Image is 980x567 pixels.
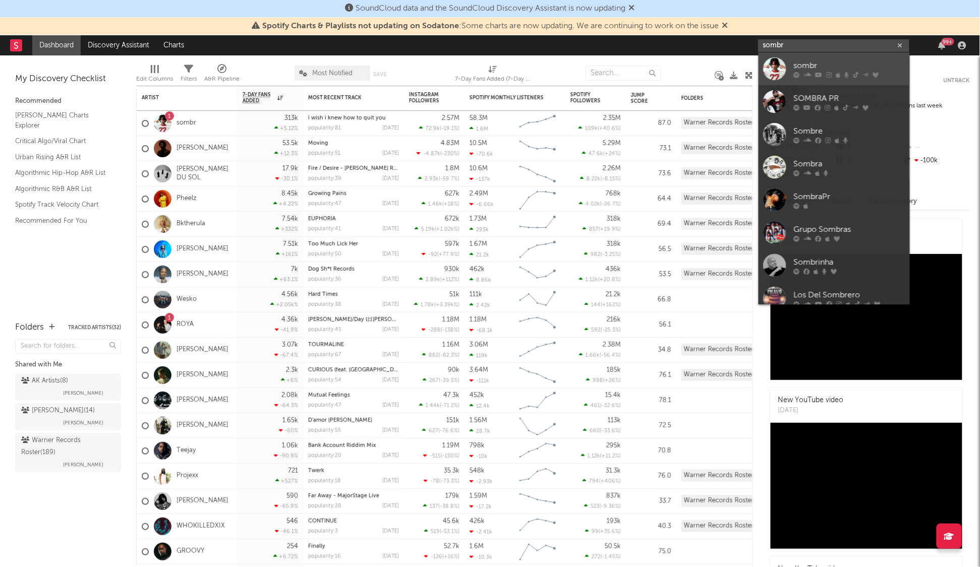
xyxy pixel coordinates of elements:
a: Pheelz [177,195,197,203]
svg: Chart title [515,161,560,186]
span: -92 [428,252,437,258]
span: +40.6 % [599,126,619,132]
span: -230 % [442,151,458,157]
a: Algorithmic R&B A&R List [15,183,111,195]
div: 1.16M [442,342,459,348]
a: [PERSON_NAME] [177,396,228,405]
div: [DATE] [382,302,399,307]
a: [PERSON_NAME] [177,144,228,153]
span: Spotify Charts & Playlists not updating on Sodatone [263,22,459,30]
div: Spotify Followers [570,92,606,104]
a: Sombre [759,118,910,151]
div: Warner Records Roster (189) [681,117,770,129]
div: +63.1 % [274,276,298,283]
div: 53.5 [631,269,671,281]
div: 597k [445,241,459,247]
div: 99 + [942,38,954,45]
svg: Chart title [515,237,560,262]
span: -56.4 % [601,353,619,358]
span: +77.9 % [439,252,458,258]
svg: Chart title [515,212,560,237]
span: Dismiss [722,22,728,30]
div: ( ) [579,276,621,283]
div: 2.38M [603,342,621,348]
div: ( ) [583,226,621,232]
span: +24 % [605,151,619,157]
div: 64.4 [631,193,671,205]
div: -- [903,141,970,154]
div: 7.54k [282,216,298,222]
div: CURIOUS (feat. Toro y Moi) [308,367,399,373]
a: sombr [759,52,910,85]
div: +6 % [281,377,298,384]
span: +3.39k % [436,302,458,308]
span: -288 [428,328,441,333]
div: Warner Records Roster (189) [681,369,770,381]
div: ( ) [579,201,621,207]
input: Search for folders... [15,339,121,354]
div: 216k [607,317,621,323]
span: 47.6k [589,151,603,157]
div: 1.67M [470,241,487,247]
button: Tracked Artists(32) [68,325,121,330]
a: [PERSON_NAME]/Day (日[PERSON_NAME]) [308,317,418,323]
div: popularity: 41 [308,226,341,232]
a: Twerk [308,468,324,474]
div: 69.4 [631,218,671,230]
div: +5.12 % [274,125,298,132]
div: 313k [284,115,298,121]
div: 3.07k [282,342,298,348]
span: -138 % [442,328,458,333]
div: Warner Records Roster (189) [681,243,770,255]
a: Far Away - MajorStage Live [308,493,379,499]
div: Folders [681,95,757,101]
a: Dashboard [32,35,81,55]
div: 2.57M [442,115,459,121]
div: -70.6k [470,151,493,157]
div: 7-Day Fans Added (7-Day Fans Added) [455,60,531,90]
a: Critical Algo/Viral Chart [15,136,111,147]
div: 34.8 [631,344,671,356]
div: 318k [607,241,621,247]
div: ( ) [585,301,621,308]
span: 144 [591,302,601,308]
div: 8.45k [281,191,298,197]
a: D'amor [PERSON_NAME] [308,418,372,423]
a: [PERSON_NAME] [177,371,228,380]
div: Edit Columns [136,73,173,85]
div: [DATE] [382,176,399,181]
div: Warner Records Roster (189) [681,268,770,280]
div: Recommended [15,95,121,107]
div: 3.64M [470,367,488,373]
div: AK Artists ( 8 ) [21,375,68,387]
div: ( ) [422,327,459,333]
button: Save [374,72,387,77]
span: 109k [585,126,598,132]
span: Dismiss [629,5,635,13]
a: CONTINUE [308,519,337,524]
svg: Chart title [515,262,560,287]
a: Bank Account Riddim Mix [308,443,376,449]
div: ( ) [423,377,459,384]
div: [DATE] [382,125,399,131]
div: ( ) [585,327,621,333]
div: 21.2k [606,291,621,298]
div: Filters [181,60,197,90]
div: 7k [291,266,298,273]
div: 4.36k [281,317,298,323]
a: WHOKILLEDXIX [177,522,225,531]
div: 1.18M [442,317,459,323]
div: 318k [607,216,621,222]
div: Warner Records Roster (189) [681,142,770,154]
div: -111k [470,377,489,384]
div: Edit Columns [136,60,173,90]
div: 58.3M [470,115,488,121]
svg: Chart title [515,136,560,161]
div: 51k [449,291,459,298]
a: Sombrinha [759,249,910,282]
div: 8.86k [470,277,491,283]
span: 592 [591,328,601,333]
div: 10.5M [470,140,487,147]
div: 7-Day Fans Added (7-Day Fans Added) [455,73,531,85]
div: [PERSON_NAME] ( 14 ) [21,405,95,417]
